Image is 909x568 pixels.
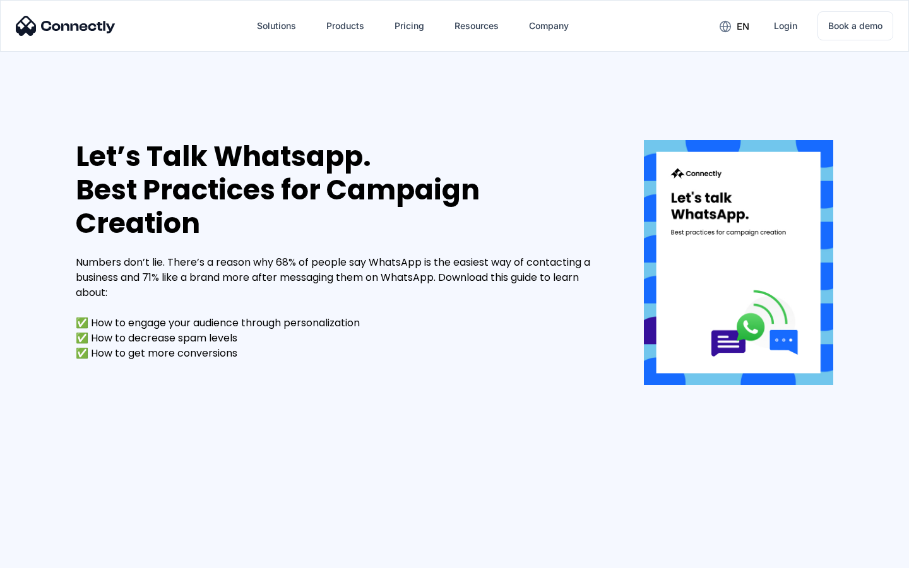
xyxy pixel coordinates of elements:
div: Products [316,11,374,41]
a: Book a demo [817,11,893,40]
div: Resources [454,17,499,35]
aside: Language selected: English [13,546,76,564]
div: Solutions [257,17,296,35]
div: en [710,16,759,35]
div: Company [529,17,569,35]
img: Connectly Logo [16,16,116,36]
div: Let’s Talk Whatsapp. Best Practices for Campaign Creation [76,140,606,240]
a: Pricing [384,11,434,41]
div: Products [326,17,364,35]
div: Resources [444,11,509,41]
div: Login [774,17,797,35]
a: Login [764,11,807,41]
div: Solutions [247,11,306,41]
div: Company [519,11,579,41]
ul: Language list [25,546,76,564]
div: Numbers don’t lie. There’s a reason why 68% of people say WhatsApp is the easiest way of contacti... [76,255,606,361]
div: en [737,18,749,35]
div: Pricing [395,17,424,35]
